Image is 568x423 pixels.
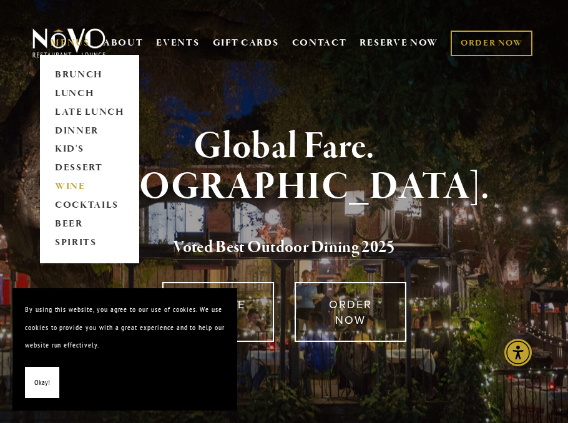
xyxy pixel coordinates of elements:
[103,37,144,49] a: ABOUT
[51,234,129,253] a: SPIRITS
[25,367,59,399] button: Okay!
[12,288,237,411] section: Cookie banner
[46,235,523,261] h2: 5
[51,197,129,215] a: COCKTAILS
[156,37,199,49] a: EVENTS
[292,31,347,55] a: CONTACT
[51,66,129,84] a: BRUNCH
[360,31,438,55] a: RESERVE NOW
[451,31,532,56] a: ORDER NOW
[173,236,386,260] a: Voted Best Outdoor Dining 202
[51,37,90,49] a: MENUS
[51,178,129,197] a: WINE
[51,103,129,122] a: LATE LUNCH
[213,31,279,55] a: GIFT CARDS
[295,282,406,342] a: ORDER NOW
[51,84,129,103] a: LUNCH
[51,159,129,178] a: DESSERT
[34,374,50,392] span: Okay!
[51,215,129,234] a: BEER
[51,140,129,159] a: KID'S
[25,301,225,354] p: By using this website, you agree to our use of cookies. We use cookies to provide you with a grea...
[162,282,274,342] a: RESERVE NOW
[30,27,108,59] img: Novo Restaurant &amp; Lounge
[79,123,490,211] strong: Global Fare. [GEOGRAPHIC_DATA].
[51,122,129,140] a: DINNER
[504,339,532,366] div: Accessibility Menu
